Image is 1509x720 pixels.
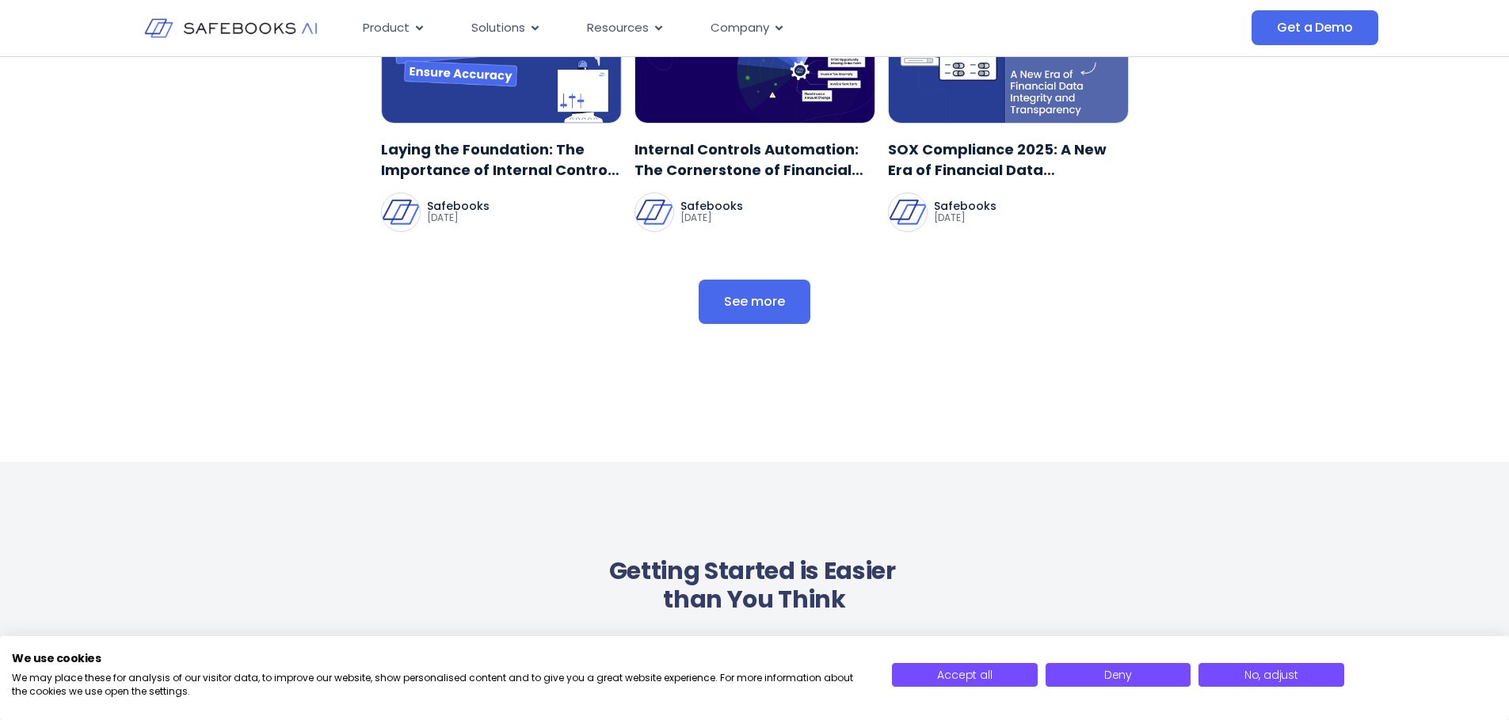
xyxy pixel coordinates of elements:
span: Deny [1104,667,1132,683]
a: SOX Compliance 2025: A New Era of Financial Data Transparency [888,139,1129,179]
span: Solutions [471,19,525,37]
p: We may place these for analysis of our visitor data, to improve our website, show personalised co... [12,672,868,699]
p: [DATE] [934,211,996,224]
img: Safebooks [889,193,927,231]
h2: We use cookies [12,651,868,665]
img: SOX_Compliance_2025_Financial_Data_Transparency-1746003380280.png [888,1,1129,124]
button: Adjust cookie preferences [1198,663,1343,687]
span: Resources [587,19,649,37]
span: No, adjust [1244,667,1298,683]
button: Accept all cookies [892,663,1037,687]
p: [DATE] [680,211,743,224]
span: Get a Demo [1277,20,1352,36]
p: Safebooks [680,200,743,211]
p: [DATE] [427,211,490,224]
p: Safebooks [427,200,490,211]
a: Get a Demo [1252,10,1378,45]
span: Company [711,19,769,37]
a: Laying the Foundation: The Importance of Internal Controls for IPO Success [381,139,622,179]
p: Safebooks [934,200,996,211]
img: Internal_Controls_Automation_Marketing_Materials_1-1745252427467.png [634,1,875,124]
img: Safebooks [382,193,420,231]
a: Internal Controls Automation: The Cornerstone of Financial Integrity and IPO Readiness [634,139,875,179]
img: Internal_Controls_for_IPO_Success_1-1745252747033.png [381,1,622,124]
span: Accept all [937,667,992,683]
h6: Getting Started is Easier than You Think [609,557,901,614]
span: Product [363,19,410,37]
div: Menu Toggle [350,13,1093,44]
nav: Menu [350,13,1093,44]
button: Deny all cookies [1046,663,1191,687]
img: Safebooks [635,193,673,231]
a: See more [699,280,810,324]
